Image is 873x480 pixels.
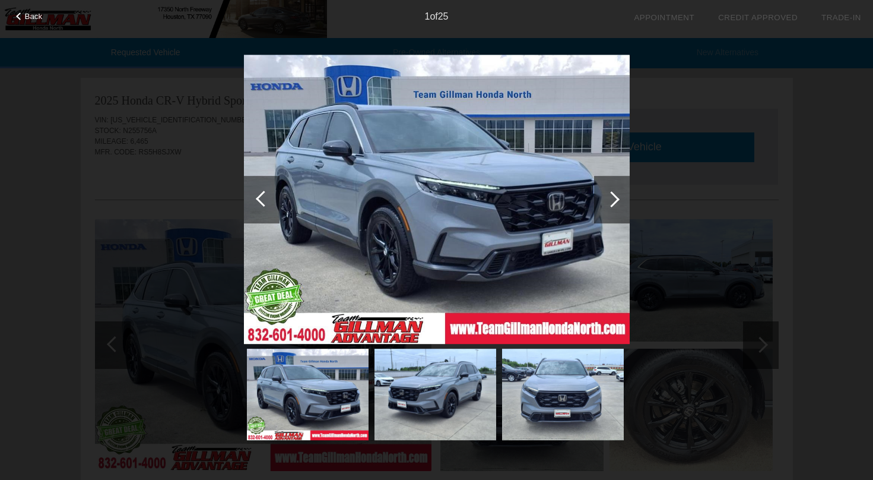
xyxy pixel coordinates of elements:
[502,349,624,440] img: image.aspx
[424,11,430,21] span: 1
[244,55,630,345] img: image.aspx
[374,349,496,440] img: image.aspx
[438,11,449,21] span: 25
[247,349,369,440] img: image.aspx
[634,13,694,22] a: Appointment
[821,13,861,22] a: Trade-In
[718,13,798,22] a: Credit Approved
[25,12,43,21] span: Back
